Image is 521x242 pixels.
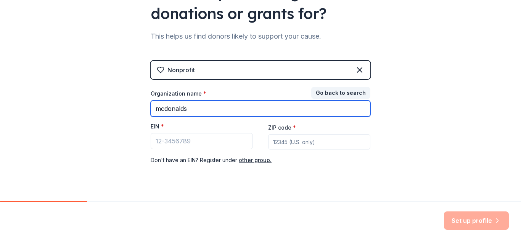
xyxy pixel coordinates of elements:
button: Go back to search [311,87,370,99]
button: other group. [239,156,272,165]
div: Nonprofit [167,65,195,75]
input: 12345 (U.S. only) [268,134,370,149]
input: American Red Cross [151,101,370,117]
div: Don ' t have an EIN? Register under [151,156,370,165]
label: EIN [151,123,164,130]
div: This helps us find donors likely to support your cause. [151,30,370,42]
input: 12-3456789 [151,133,253,149]
label: Organization name [151,90,206,97]
label: ZIP code [268,124,296,132]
